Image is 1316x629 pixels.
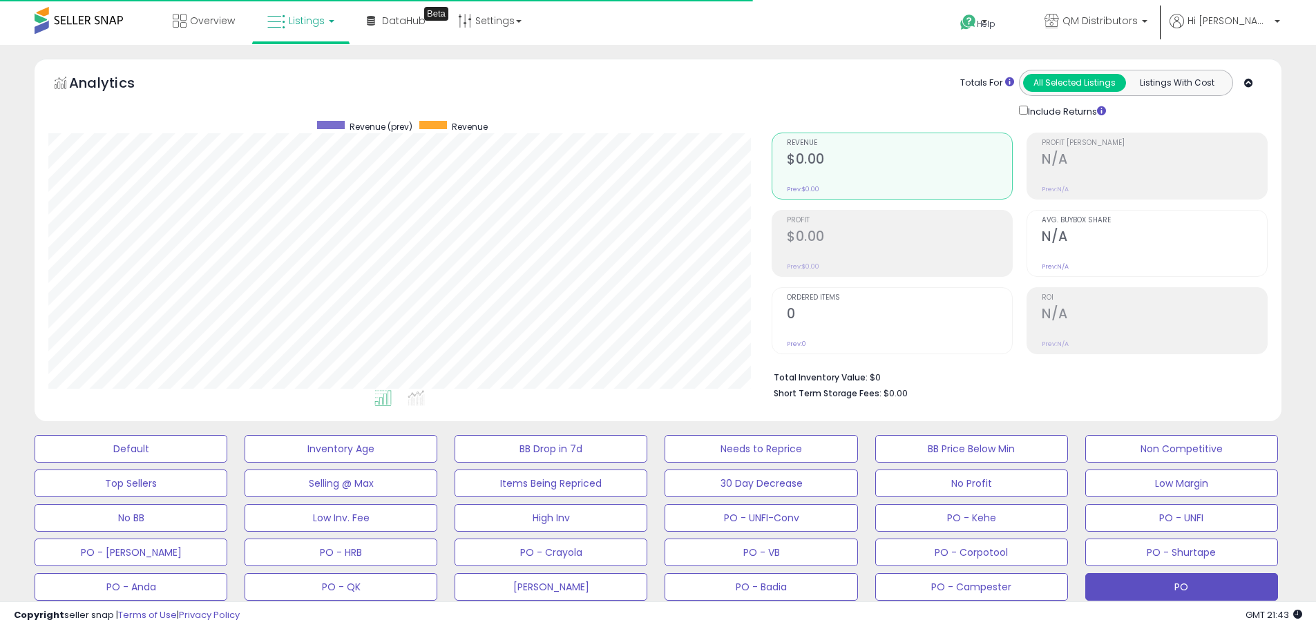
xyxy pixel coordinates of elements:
[118,608,177,621] a: Terms of Use
[179,608,240,621] a: Privacy Policy
[665,435,857,463] button: Needs to Reprice
[1023,74,1126,92] button: All Selected Listings
[455,470,647,497] button: Items Being Repriced
[1042,306,1267,325] h2: N/A
[787,185,819,193] small: Prev: $0.00
[35,435,227,463] button: Default
[190,14,235,28] span: Overview
[665,539,857,566] button: PO - VB
[14,609,240,622] div: seller snap | |
[1042,294,1267,302] span: ROI
[960,77,1014,90] div: Totals For
[1009,103,1123,119] div: Include Returns
[875,504,1068,532] button: PO - Kehe
[787,217,1012,224] span: Profit
[455,504,647,532] button: High Inv
[1125,74,1228,92] button: Listings With Cost
[1085,470,1278,497] button: Low Margin
[977,18,995,30] span: Help
[1085,504,1278,532] button: PO - UNFI
[949,3,1022,45] a: Help
[787,139,1012,147] span: Revenue
[455,573,647,601] button: [PERSON_NAME]
[774,371,868,383] b: Total Inventory Value:
[382,14,426,28] span: DataHub
[875,573,1068,601] button: PO - Campester
[875,435,1068,463] button: BB Price Below Min
[1042,139,1267,147] span: Profit [PERSON_NAME]
[1085,435,1278,463] button: Non Competitive
[1042,340,1069,348] small: Prev: N/A
[245,573,437,601] button: PO - QK
[245,470,437,497] button: Selling @ Max
[1062,14,1138,28] span: QM Distributors
[350,121,412,133] span: Revenue (prev)
[1170,14,1280,45] a: Hi [PERSON_NAME]
[774,387,881,399] b: Short Term Storage Fees:
[424,7,448,21] div: Tooltip anchor
[35,470,227,497] button: Top Sellers
[787,294,1012,302] span: Ordered Items
[1085,573,1278,601] button: PO
[452,121,488,133] span: Revenue
[665,470,857,497] button: 30 Day Decrease
[455,435,647,463] button: BB Drop in 7d
[1042,217,1267,224] span: Avg. Buybox Share
[875,539,1068,566] button: PO - Corpotool
[1042,262,1069,271] small: Prev: N/A
[1188,14,1270,28] span: Hi [PERSON_NAME]
[960,14,977,31] i: Get Help
[787,151,1012,170] h2: $0.00
[875,470,1068,497] button: No Profit
[35,573,227,601] button: PO - Anda
[35,539,227,566] button: PO - [PERSON_NAME]
[787,229,1012,247] h2: $0.00
[289,14,325,28] span: Listings
[774,368,1257,385] li: $0
[1085,539,1278,566] button: PO - Shurtape
[1042,185,1069,193] small: Prev: N/A
[245,504,437,532] button: Low Inv. Fee
[884,387,908,400] span: $0.00
[1246,608,1302,621] span: 2025-10-6 21:43 GMT
[245,539,437,566] button: PO - HRB
[69,73,162,96] h5: Analytics
[787,340,806,348] small: Prev: 0
[1042,151,1267,170] h2: N/A
[245,435,437,463] button: Inventory Age
[665,573,857,601] button: PO - Badia
[14,608,64,621] strong: Copyright
[787,262,819,271] small: Prev: $0.00
[35,504,227,532] button: No BB
[1042,229,1267,247] h2: N/A
[455,539,647,566] button: PO - Crayola
[665,504,857,532] button: PO - UNFI-Conv
[787,306,1012,325] h2: 0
